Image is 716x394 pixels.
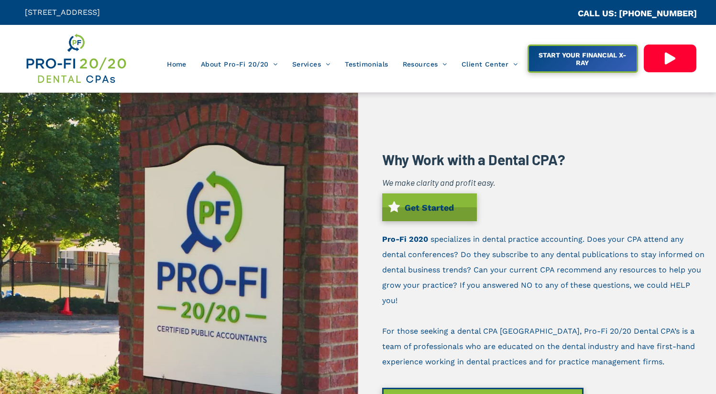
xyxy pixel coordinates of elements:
[396,55,454,73] a: Resources
[285,55,338,73] a: Services
[338,55,396,73] a: Testimonials
[401,198,457,217] span: Get Started
[528,45,638,73] a: START YOUR FINANCIAL X-RAY
[382,235,705,305] span: specializes in dental practice accounting. Does your CPA attend any dental conferences? Do they s...
[382,326,695,366] span: For those seeking a dental CPA [GEOGRAPHIC_DATA], Pro-Fi 20/20 Dental CPA’s is a team of professi...
[578,8,697,18] a: CALL US: [PHONE_NUMBER]
[25,8,100,17] span: [STREET_ADDRESS]
[25,32,127,85] img: Get Dental CPA Consulting, Bookkeeping, & Bank Loans
[382,235,428,244] a: Pro-Fi 2020
[537,9,578,18] span: CA::CALLC
[382,193,477,221] a: Get Started
[529,46,635,71] span: START YOUR FINANCIAL X-RAY
[454,55,525,73] a: Client Center
[382,177,496,188] i: We make clarity and profit easy.
[160,55,194,73] a: Home
[382,151,565,168] b: Why Work with a Dental CPA?
[194,55,285,73] a: About Pro-Fi 20/20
